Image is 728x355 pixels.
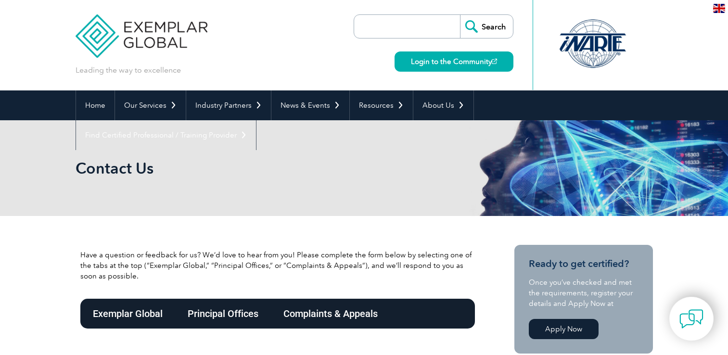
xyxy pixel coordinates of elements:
[115,90,186,120] a: Our Services
[175,299,271,329] div: Principal Offices
[76,65,181,76] p: Leading the way to excellence
[76,120,256,150] a: Find Certified Professional / Training Provider
[76,90,115,120] a: Home
[492,59,497,64] img: open_square.png
[413,90,473,120] a: About Us
[679,307,703,331] img: contact-chat.png
[271,299,390,329] div: Complaints & Appeals
[713,4,725,13] img: en
[76,159,445,177] h1: Contact Us
[529,258,639,270] h3: Ready to get certified?
[529,319,599,339] a: Apply Now
[271,90,349,120] a: News & Events
[395,51,513,72] a: Login to the Community
[80,299,175,329] div: Exemplar Global
[186,90,271,120] a: Industry Partners
[350,90,413,120] a: Resources
[460,15,513,38] input: Search
[529,277,639,309] p: Once you’ve checked and met the requirements, register your details and Apply Now at
[80,250,475,281] p: Have a question or feedback for us? We’d love to hear from you! Please complete the form below by...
